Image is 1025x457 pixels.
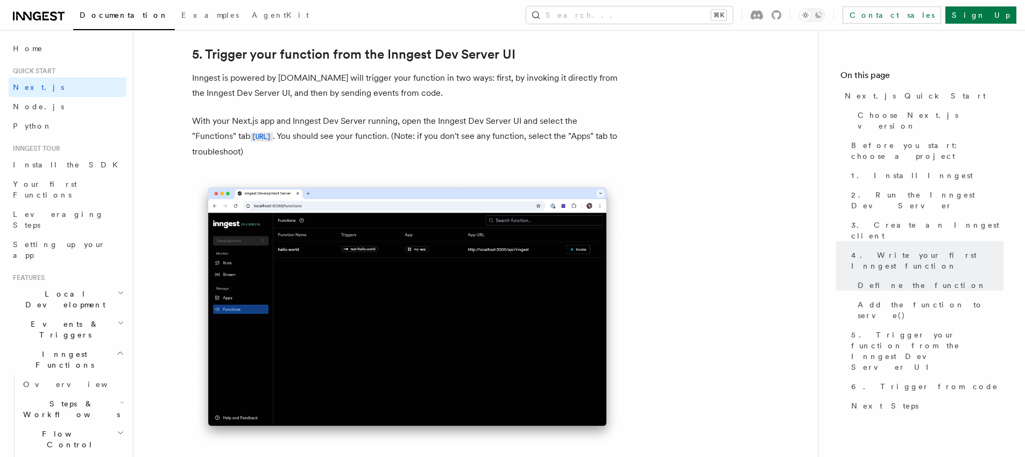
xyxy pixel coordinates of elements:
span: Examples [181,11,239,19]
a: Leveraging Steps [9,205,126,235]
span: Add the function to serve() [858,299,1003,321]
span: Overview [23,380,134,389]
kbd: ⌘K [711,10,726,20]
button: Events & Triggers [9,314,126,344]
span: Documentation [80,11,168,19]
span: Leveraging Steps [13,210,104,229]
a: Next.js [9,78,126,97]
a: Node.js [9,97,126,116]
a: Examples [175,3,245,29]
span: Flow Control [19,428,117,450]
a: Sign Up [945,6,1016,24]
a: Install the SDK [9,155,126,174]
a: Setting up your app [9,235,126,265]
a: Choose Next.js version [853,106,1003,136]
a: [URL] [250,131,273,141]
span: 6. Trigger from code [851,381,998,392]
span: 3. Create an Inngest client [851,220,1003,241]
span: Features [9,273,45,282]
a: Before you start: choose a project [847,136,1003,166]
a: Define the function [853,276,1003,295]
span: Define the function [858,280,986,291]
a: Documentation [73,3,175,30]
span: Node.js [13,102,64,111]
span: Setting up your app [13,240,105,259]
a: Home [9,39,126,58]
a: AgentKit [245,3,315,29]
button: Local Development [9,284,126,314]
span: Steps & Workflows [19,398,120,420]
span: AgentKit [252,11,309,19]
button: Inngest Functions [9,344,126,375]
span: 2. Run the Inngest Dev Server [851,189,1003,211]
span: 4. Write your first Inngest function [851,250,1003,271]
span: Events & Triggers [9,319,117,340]
a: 3. Create an Inngest client [847,215,1003,245]
a: Next.js Quick Start [840,86,1003,106]
button: Toggle dark mode [799,9,825,22]
span: Next.js Quick Start [845,90,986,101]
span: Install the SDK [13,160,124,169]
span: Local Development [9,289,117,310]
a: 5. Trigger your function from the Inngest Dev Server UI [847,325,1003,377]
span: Python [13,122,52,130]
button: Search...⌘K [526,6,733,24]
a: Overview [19,375,126,394]
a: 2. Run the Inngest Dev Server [847,185,1003,215]
span: 5. Trigger your function from the Inngest Dev Server UI [851,329,1003,372]
a: 6. Trigger from code [847,377,1003,396]
span: Choose Next.js version [858,110,1003,131]
span: Inngest Functions [9,349,116,370]
button: Steps & Workflows [19,394,126,424]
span: 1. Install Inngest [851,170,973,181]
img: Inngest Dev Server web interface's functions tab with functions listed [192,177,623,447]
span: Next Steps [851,400,918,411]
a: 5. Trigger your function from the Inngest Dev Server UI [192,47,515,62]
p: With your Next.js app and Inngest Dev Server running, open the Inngest Dev Server UI and select t... [192,114,623,159]
a: Add the function to serve() [853,295,1003,325]
span: Your first Functions [13,180,77,199]
a: Python [9,116,126,136]
span: Inngest tour [9,144,60,153]
p: Inngest is powered by [DOMAIN_NAME] will trigger your function in two ways: first, by invoking it... [192,71,623,101]
span: Quick start [9,67,55,75]
a: Your first Functions [9,174,126,205]
span: Before you start: choose a project [851,140,1003,161]
a: Next Steps [847,396,1003,416]
a: 4. Write your first Inngest function [847,245,1003,276]
code: [URL] [250,132,273,142]
span: Home [13,43,43,54]
h4: On this page [840,69,1003,86]
a: 1. Install Inngest [847,166,1003,185]
span: Next.js [13,83,64,92]
a: Contact sales [843,6,941,24]
button: Flow Control [19,424,126,454]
